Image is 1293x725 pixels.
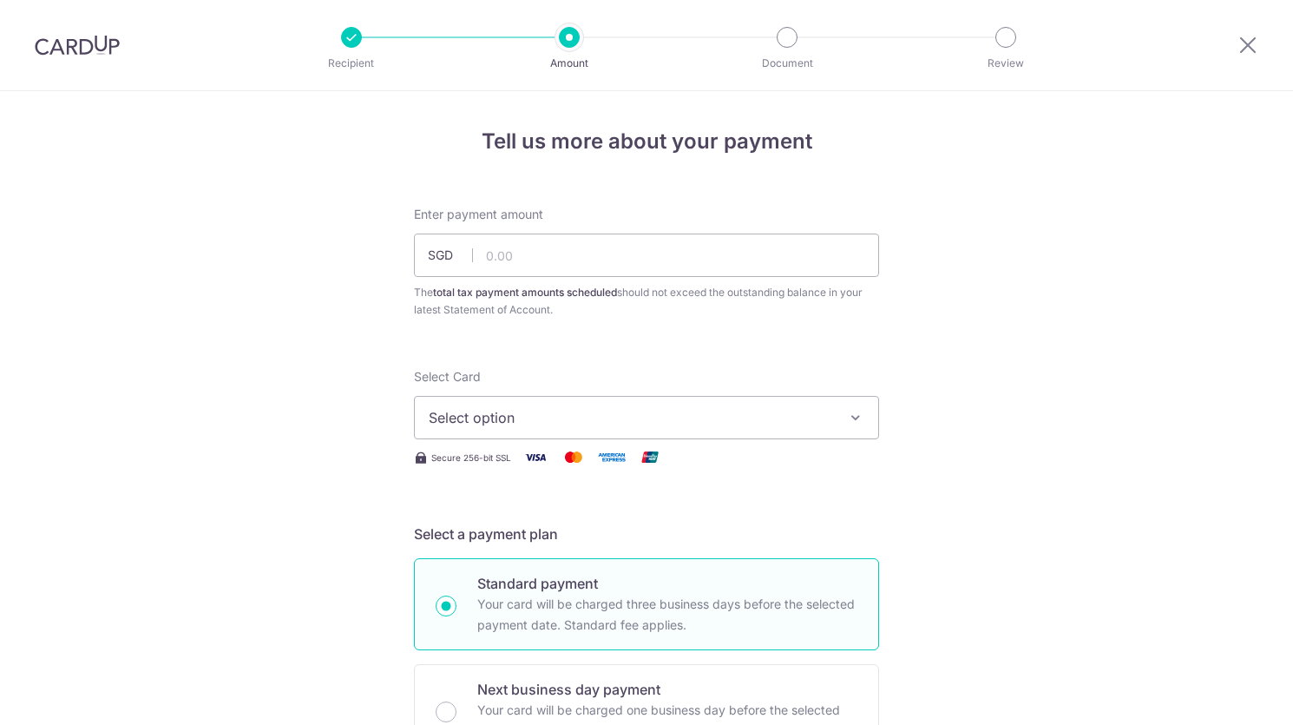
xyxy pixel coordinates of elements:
span: Secure 256-bit SSL [431,451,511,465]
span: Select option [429,407,833,428]
p: Next business day payment [477,679,857,700]
p: Document [723,55,851,72]
h5: Select a payment plan [414,524,879,544]
span: translation missing: en.payables.payment_networks.credit_card.summary.labels.select_card [414,369,481,384]
img: Union Pay [633,446,667,468]
h4: Tell us more about your payment [414,126,879,157]
p: Amount [505,55,633,72]
p: Standard payment [477,573,857,594]
span: SGD [428,247,473,264]
button: Select option [414,396,879,439]
div: The should not exceed the outstanding balance in your latest Statement of Account. [414,284,879,319]
img: Mastercard [556,446,591,468]
span: Enter payment amount [414,206,543,223]
img: Visa [518,446,553,468]
img: CardUp [35,35,120,56]
img: American Express [594,446,629,468]
p: Recipient [287,55,416,72]
input: 0.00 [414,234,879,277]
b: total tax payment amounts scheduled [433,286,617,299]
p: Review [942,55,1070,72]
p: Your card will be charged three business days before the selected payment date. Standard fee appl... [477,594,857,636]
